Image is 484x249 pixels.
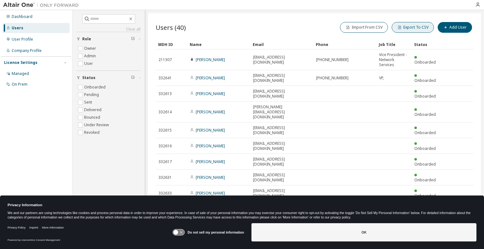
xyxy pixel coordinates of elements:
div: Email [253,39,311,49]
span: Onboarded [414,59,436,65]
div: Job Title [379,39,409,49]
span: [PHONE_NUMBER] [316,76,349,81]
div: Users [12,25,23,31]
a: Clear all [77,27,141,32]
span: 332617 [158,159,172,164]
button: Import From CSV [340,22,388,33]
span: Users (40) [156,23,186,32]
label: Sent [84,99,93,106]
label: Owner [84,45,97,52]
img: Altair One [3,2,82,8]
span: [EMAIL_ADDRESS][DOMAIN_NAME] [253,188,310,198]
label: Delivered [84,106,103,114]
span: Role [82,37,91,42]
button: Role [77,32,141,46]
span: [PHONE_NUMBER] [316,57,349,62]
label: Revoked [84,129,101,136]
span: Onboarded [414,177,436,183]
span: [EMAIL_ADDRESS][DOMAIN_NAME] [253,125,310,135]
span: Vice President - Network Services [379,52,409,67]
label: User [84,60,94,67]
span: 332631 [158,175,172,180]
a: [PERSON_NAME] [196,190,225,196]
a: [PERSON_NAME] [196,143,225,149]
span: [EMAIL_ADDRESS][DOMAIN_NAME] [253,89,310,99]
span: 332641 [158,76,172,81]
span: 332633 [158,191,172,196]
span: [EMAIL_ADDRESS][DOMAIN_NAME] [253,141,310,151]
div: Dashboard [12,14,32,19]
a: [PERSON_NAME] [196,175,225,180]
span: 332614 [158,110,172,115]
div: Managed [12,71,29,76]
span: 332616 [158,144,172,149]
span: Onboarded [414,146,436,151]
span: 211307 [158,57,172,62]
button: Status [77,71,141,85]
span: 332615 [158,128,172,133]
div: On Prem [12,82,27,87]
a: [PERSON_NAME] [196,75,225,81]
span: Status [82,75,95,80]
a: [PERSON_NAME] [196,159,225,164]
span: Onboarded [414,161,436,167]
span: [PERSON_NAME][EMAIL_ADDRESS][DOMAIN_NAME] [253,105,310,120]
button: Add User [438,22,472,33]
div: License Settings [4,60,37,65]
a: [PERSON_NAME] [196,91,225,96]
div: MDH ID [158,39,185,49]
span: [EMAIL_ADDRESS][DOMAIN_NAME] [253,55,310,65]
span: Clear filter [131,75,135,80]
span: [EMAIL_ADDRESS][DOMAIN_NAME] [253,73,310,83]
div: Name [190,39,248,49]
label: Bounced [84,114,101,121]
div: Company Profile [12,48,42,53]
a: [PERSON_NAME] [196,109,225,115]
span: 332613 [158,91,172,96]
div: User Profile [12,37,33,42]
a: [PERSON_NAME] [196,127,225,133]
span: [EMAIL_ADDRESS][DOMAIN_NAME] [253,173,310,183]
label: Pending [84,91,100,99]
span: Onboarded [414,78,436,83]
span: Onboarded [414,193,436,198]
label: Onboarded [84,83,107,91]
div: Status [414,39,441,49]
button: Export To CSV [392,22,434,33]
a: [PERSON_NAME] [196,57,225,62]
span: Onboarded [414,112,436,117]
span: [EMAIL_ADDRESS][DOMAIN_NAME] [253,157,310,167]
label: Admin [84,52,97,60]
span: Onboarded [414,130,436,135]
label: Under Review [84,121,110,129]
span: Clear filter [131,37,135,42]
span: Onboarded [414,93,436,99]
span: VP, [379,76,384,81]
div: Phone [316,39,374,49]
